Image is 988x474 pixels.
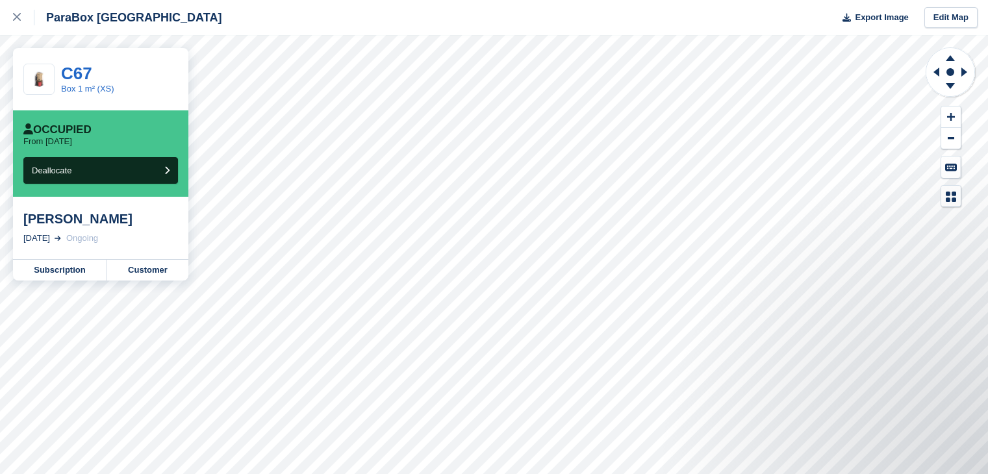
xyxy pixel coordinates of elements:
[941,186,961,207] button: Map Legend
[13,260,107,281] a: Subscription
[924,7,978,29] a: Edit Map
[61,84,114,94] a: Box 1 m² (XS)
[941,106,961,128] button: Zoom In
[107,260,188,281] a: Customer
[34,10,222,25] div: ParaBox [GEOGRAPHIC_DATA]
[55,236,61,241] img: arrow-right-light-icn-cde0832a797a2874e46488d9cf13f60e5c3a73dbe684e267c42b8395dfbc2abf.svg
[23,136,72,147] p: From [DATE]
[23,123,92,136] div: Occupied
[23,211,178,227] div: [PERSON_NAME]
[835,7,909,29] button: Export Image
[66,232,98,245] div: Ongoing
[61,64,92,83] a: C67
[855,11,908,24] span: Export Image
[23,157,178,184] button: Deallocate
[23,232,50,245] div: [DATE]
[941,156,961,178] button: Keyboard Shortcuts
[941,128,961,149] button: Zoom Out
[32,166,71,175] span: Deallocate
[24,64,54,94] img: box%20XXS%201mq.png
